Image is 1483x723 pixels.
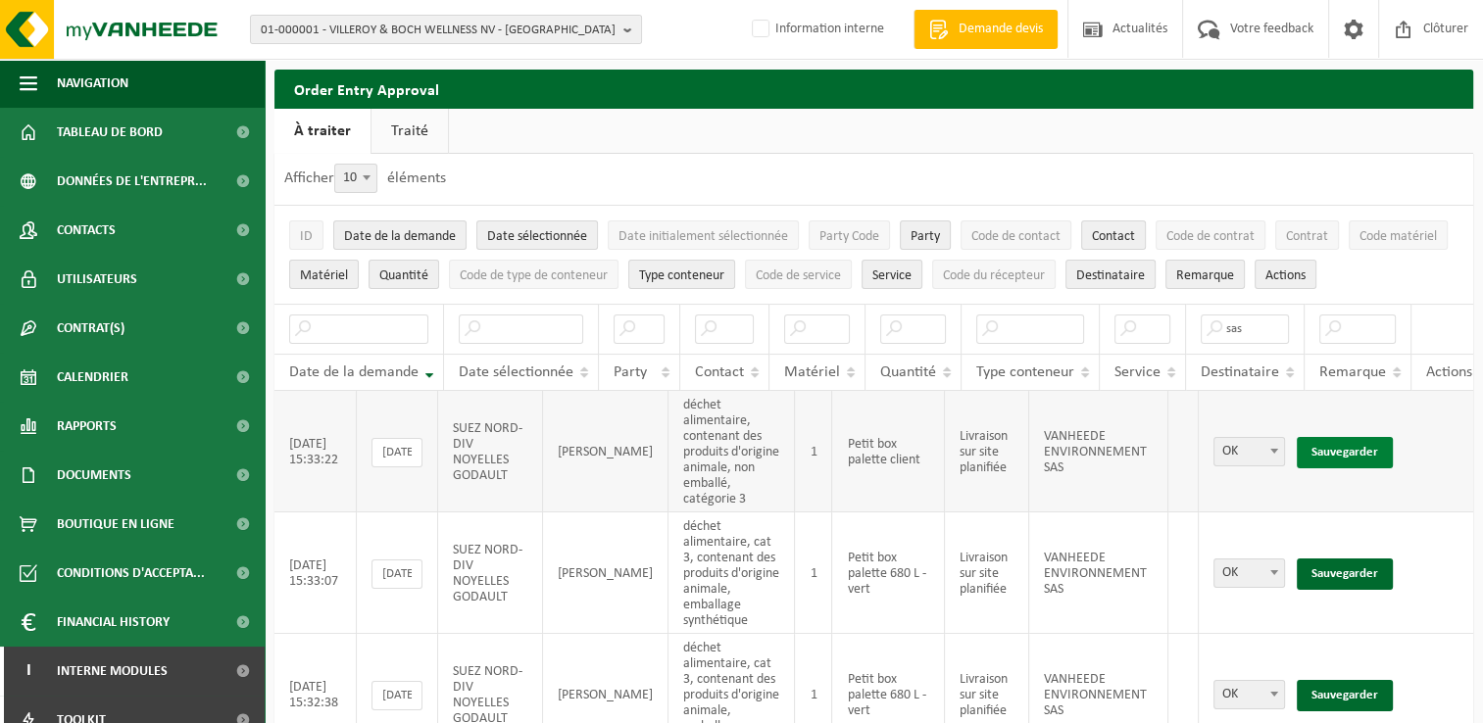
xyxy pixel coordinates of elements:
button: Code de serviceCode de service: Activate to sort [745,260,852,289]
span: Actions [1265,268,1306,283]
span: Navigation [57,59,128,108]
button: Code du récepteurCode du récepteur: Activate to sort [932,260,1056,289]
button: 01-000001 - VILLEROY & BOCH WELLNESS NV - [GEOGRAPHIC_DATA] [250,15,642,44]
span: Code de contrat [1166,229,1255,244]
span: Code de type de conteneur [460,268,608,283]
span: Matériel [300,268,348,283]
span: Remarque [1319,364,1386,380]
span: 10 [334,164,377,193]
td: Livraison sur site planifiée [945,512,1029,634]
td: [PERSON_NAME] [543,512,668,634]
label: Information interne [748,15,884,44]
span: Matériel [784,364,840,380]
span: OK [1214,681,1284,708]
td: Petit box palette client [832,391,945,512]
span: Type conteneur [976,364,1074,380]
button: Code de contratCode de contrat: Activate to sort [1156,220,1265,250]
td: 1 [795,512,832,634]
span: Contrat(s) [57,304,124,353]
a: Demande devis [914,10,1058,49]
label: Afficher éléments [284,170,446,186]
a: Sauvegarder [1297,558,1393,590]
span: Date de la demande [289,364,419,380]
span: Party [614,364,647,380]
button: Code de contactCode de contact: Activate to sort [961,220,1071,250]
button: DestinataireDestinataire : Activate to sort [1065,260,1156,289]
span: Quantité [379,268,428,283]
span: Code du récepteur [943,268,1045,283]
a: À traiter [274,109,371,154]
button: IDID: Activate to sort [289,220,323,250]
td: SUEZ NORD- DIV NOYELLES GODAULT [438,391,544,512]
td: déchet alimentaire, contenant des produits d'origine animale, non emballé, catégorie 3 [668,391,795,512]
button: ContactContact: Activate to sort [1081,220,1146,250]
button: ServiceService: Activate to sort [862,260,922,289]
span: Interne modules [57,647,168,696]
span: Service [872,268,912,283]
span: Remarque [1176,268,1234,283]
td: [DATE] 15:33:07 [274,512,357,634]
span: Financial History [57,598,170,647]
button: PartyParty: Activate to sort [900,220,951,250]
td: VANHEEDE ENVIRONNEMENT SAS [1029,391,1168,512]
span: Utilisateurs [57,255,137,304]
span: Conditions d'accepta... [57,549,205,598]
td: [PERSON_NAME] [543,391,668,512]
span: Rapports [57,402,117,451]
span: Documents [57,451,131,500]
span: OK [1213,558,1285,588]
span: Date initialement sélectionnée [618,229,788,244]
span: Contacts [57,206,116,255]
span: Type conteneur [639,268,724,283]
span: Contact [695,364,744,380]
span: Contrat [1286,229,1328,244]
button: Date initialement sélectionnéeDate initialement sélectionnée: Activate to sort [608,220,799,250]
button: Date de la demandeDate de la demande: Activate to remove sorting [333,220,467,250]
span: Tableau de bord [57,108,163,157]
span: Date sélectionnée [459,364,573,380]
span: Party [911,229,940,244]
button: Party CodeParty Code: Activate to sort [809,220,890,250]
span: Code de contact [971,229,1061,244]
h2: Order Entry Approval [274,70,1473,108]
span: Données de l'entrepr... [57,157,207,206]
span: Date sélectionnée [487,229,587,244]
span: Quantité [880,364,936,380]
span: Code de service [756,268,841,283]
span: Service [1114,364,1161,380]
span: Destinataire [1076,268,1145,283]
button: RemarqueRemarque: Activate to sort [1165,260,1245,289]
td: VANHEEDE ENVIRONNEMENT SAS [1029,512,1168,634]
span: ID [300,229,313,244]
span: Demande devis [954,20,1048,39]
span: I [20,647,37,696]
span: OK [1214,438,1284,465]
td: Petit box palette 680 L - vert [832,512,945,634]
td: SUEZ NORD- DIV NOYELLES GODAULT [438,512,544,634]
button: Actions [1255,260,1316,289]
button: QuantitéQuantité: Activate to sort [369,260,439,289]
a: Sauvegarder [1297,680,1393,711]
button: Code matérielCode matériel: Activate to sort [1349,220,1448,250]
span: 01-000001 - VILLEROY & BOCH WELLNESS NV - [GEOGRAPHIC_DATA] [261,16,616,45]
span: Code matériel [1359,229,1437,244]
td: 1 [795,391,832,512]
button: Date sélectionnéeDate sélectionnée: Activate to sort [476,220,598,250]
td: Livraison sur site planifiée [945,391,1029,512]
td: [DATE] 15:33:22 [274,391,357,512]
button: MatérielMatériel: Activate to sort [289,260,359,289]
button: Code de type de conteneurCode de type de conteneur: Activate to sort [449,260,618,289]
span: 10 [335,165,376,192]
span: OK [1213,437,1285,466]
span: Date de la demande [344,229,456,244]
button: Type conteneurType conteneur: Activate to sort [628,260,735,289]
span: Contact [1092,229,1135,244]
span: OK [1213,680,1285,709]
span: Party Code [819,229,879,244]
span: Calendrier [57,353,128,402]
td: déchet alimentaire, cat 3, contenant des produits d'origine animale, emballage synthétique [668,512,795,634]
span: Destinataire [1201,364,1279,380]
a: Sauvegarder [1297,437,1393,468]
a: Traité [371,109,448,154]
span: OK [1214,559,1284,587]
